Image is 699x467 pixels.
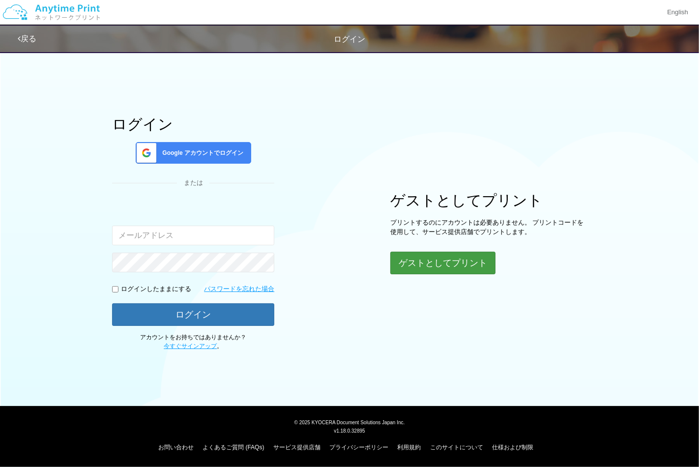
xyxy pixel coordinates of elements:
[204,285,274,294] a: パスワードを忘れた場合
[121,285,191,294] p: ログインしたままにする
[112,116,274,132] h1: ログイン
[18,34,36,43] a: 戻る
[398,444,421,451] a: 利用規約
[492,444,533,451] a: 仕様および制限
[164,343,217,350] a: 今すぐサインアップ
[112,303,274,326] button: ログイン
[158,444,194,451] a: お問い合わせ
[329,444,388,451] a: プライバシーポリシー
[112,333,274,350] p: アカウントをお持ちではありませんか？
[112,226,274,245] input: メールアドレス
[203,444,264,451] a: よくあるご質問 (FAQs)
[390,218,587,236] p: プリントするのにアカウントは必要ありません。 プリントコードを使用して、サービス提供店舗でプリントします。
[112,178,274,188] div: または
[164,343,223,350] span: 。
[334,428,365,434] span: v1.18.0.32895
[390,192,587,208] h1: ゲストとしてプリント
[430,444,483,451] a: このサイトについて
[294,419,405,425] span: © 2025 KYOCERA Document Solutions Japan Inc.
[390,252,495,274] button: ゲストとしてプリント
[334,35,365,43] span: ログイン
[273,444,320,451] a: サービス提供店舗
[158,149,243,157] span: Google アカウントでログイン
